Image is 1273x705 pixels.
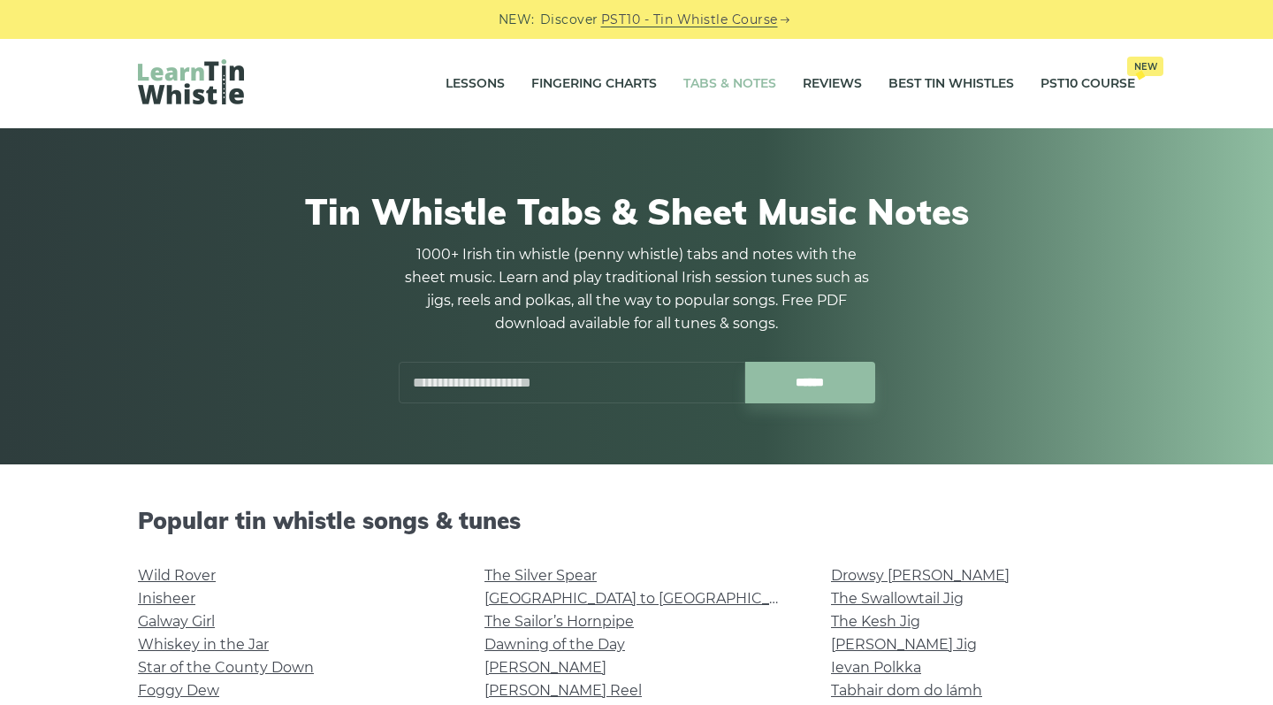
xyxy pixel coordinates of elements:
[138,590,195,607] a: Inisheer
[683,62,776,106] a: Tabs & Notes
[831,636,977,653] a: [PERSON_NAME] Jig
[484,590,811,607] a: [GEOGRAPHIC_DATA] to [GEOGRAPHIC_DATA]
[831,567,1010,584] a: Drowsy [PERSON_NAME]
[138,567,216,584] a: Wild Rover
[138,613,215,630] a: Galway Girl
[831,682,982,699] a: Tabhair dom do lámh
[484,613,634,630] a: The Sailor’s Hornpipe
[1041,62,1135,106] a: PST10 CourseNew
[398,243,875,335] p: 1000+ Irish tin whistle (penny whistle) tabs and notes with the sheet music. Learn and play tradi...
[531,62,657,106] a: Fingering Charts
[831,590,964,607] a: The Swallowtail Jig
[138,59,244,104] img: LearnTinWhistle.com
[484,682,642,699] a: [PERSON_NAME] Reel
[831,613,920,630] a: The Kesh Jig
[138,507,1135,534] h2: Popular tin whistle songs & tunes
[138,659,314,676] a: Star of the County Down
[1127,57,1163,76] span: New
[138,682,219,699] a: Foggy Dew
[446,62,505,106] a: Lessons
[888,62,1014,106] a: Best Tin Whistles
[484,659,606,676] a: [PERSON_NAME]
[831,659,921,676] a: Ievan Polkka
[803,62,862,106] a: Reviews
[138,190,1135,233] h1: Tin Whistle Tabs & Sheet Music Notes
[484,636,625,653] a: Dawning of the Day
[484,567,597,584] a: The Silver Spear
[138,636,269,653] a: Whiskey in the Jar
